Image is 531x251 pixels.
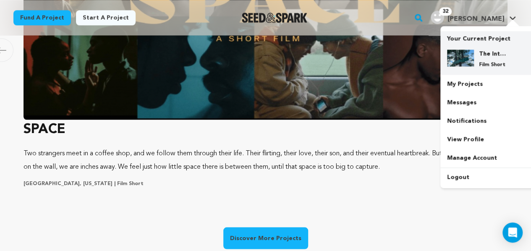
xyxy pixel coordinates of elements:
span: Deitrah T.'s Profile [429,9,518,26]
a: Fund a project [13,10,71,25]
span: Film Short [117,181,144,186]
div: Deitrah T.'s Profile [431,10,504,24]
a: Discover More Projects [223,227,308,249]
p: Film Short [479,61,509,68]
div: Open Intercom Messenger [502,222,523,243]
span: [PERSON_NAME] [447,16,504,22]
img: user.png [431,10,444,24]
h3: SPACE [24,120,507,140]
a: Your Current Project The Intersection At [PERSON_NAME][GEOGRAPHIC_DATA][PERSON_NAME] Film Short [447,31,528,75]
img: Seed&Spark Logo Dark Mode [242,13,308,23]
img: e6e267bc0b4352ac.png [447,50,474,66]
p: Two strangers meet in a coffee shop, and we follow them through their life. Their flirting, their... [24,146,507,173]
span: 32 [439,7,452,16]
a: Start a project [76,10,136,25]
span: [GEOGRAPHIC_DATA], [US_STATE] | [24,181,115,186]
a: Deitrah T.'s Profile [429,9,518,24]
p: Your Current Project [447,31,528,43]
h4: The Intersection At [PERSON_NAME][GEOGRAPHIC_DATA][PERSON_NAME] [479,50,509,58]
a: Seed&Spark Homepage [242,13,308,23]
